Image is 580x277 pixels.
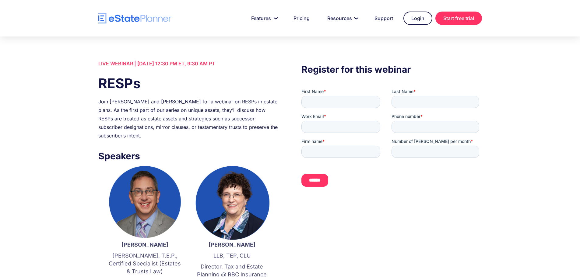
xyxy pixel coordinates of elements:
[107,252,182,275] p: [PERSON_NAME], T.E.P., Certified Specialist (Estates & Trusts Law)
[286,12,317,24] a: Pricing
[209,241,255,248] strong: [PERSON_NAME]
[244,12,283,24] a: Features
[195,252,269,260] p: LLB, TEP, CLU
[98,149,279,163] h3: Speakers
[301,88,482,197] iframe: Form 0
[121,241,168,248] strong: [PERSON_NAME]
[98,59,279,68] div: LIVE WEBINAR | [DATE] 12:30 PM ET, 9:30 AM PT
[301,62,482,76] h3: Register for this webinar
[403,12,432,25] a: Login
[98,74,279,93] h1: RESPs
[98,13,171,24] a: home
[367,12,400,24] a: Support
[320,12,364,24] a: Resources
[98,97,279,140] div: Join [PERSON_NAME] and [PERSON_NAME] for a webinar on RESPs in estate plans. As the first part of...
[435,12,482,25] a: Start free trial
